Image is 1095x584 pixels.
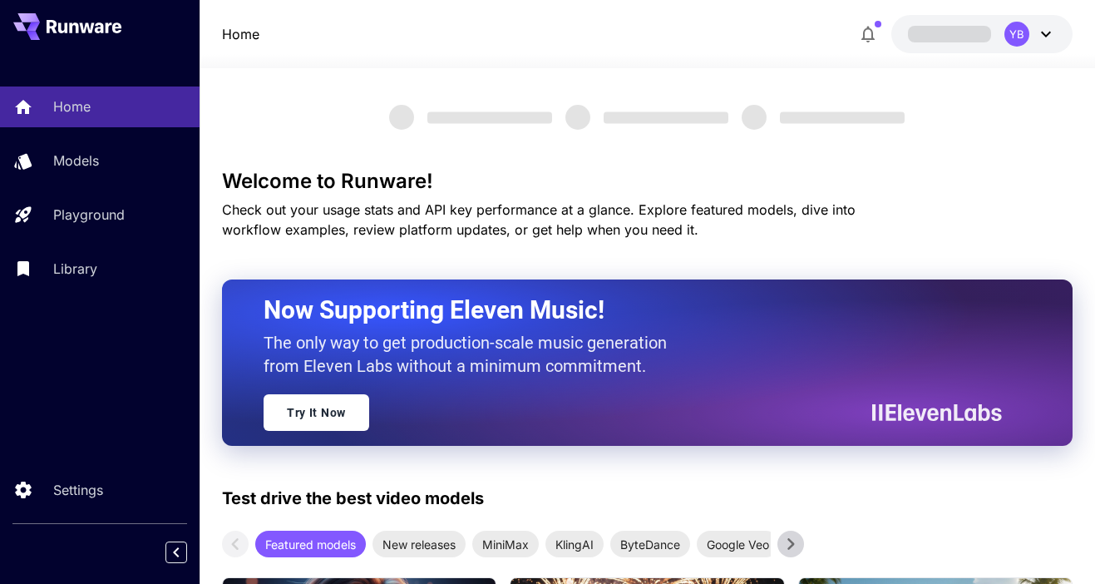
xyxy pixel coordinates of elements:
p: Test drive the best video models [222,486,484,511]
button: YB [891,15,1073,53]
div: KlingAI [545,531,604,557]
div: Featured models [255,531,366,557]
h2: Now Supporting Eleven Music! [264,294,989,326]
div: Google Veo [697,531,779,557]
span: ByteDance [610,536,690,553]
p: Playground [53,205,125,225]
p: Models [53,151,99,171]
div: ByteDance [610,531,690,557]
span: Google Veo [697,536,779,553]
div: New releases [372,531,466,557]
p: Library [53,259,97,279]
p: Settings [53,480,103,500]
div: MiniMax [472,531,539,557]
nav: breadcrumb [222,24,259,44]
span: New releases [372,536,466,553]
a: Home [222,24,259,44]
span: Check out your usage stats and API key performance at a glance. Explore featured models, dive int... [222,201,856,238]
a: Try It Now [264,394,369,431]
div: Collapse sidebar [178,537,200,567]
div: YB [1004,22,1029,47]
span: MiniMax [472,536,539,553]
span: Featured models [255,536,366,553]
h3: Welcome to Runware! [222,170,1073,193]
p: Home [53,97,91,116]
p: The only way to get production-scale music generation from Eleven Labs without a minimum commitment. [264,331,679,378]
button: Collapse sidebar [165,542,187,563]
span: KlingAI [545,536,604,553]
